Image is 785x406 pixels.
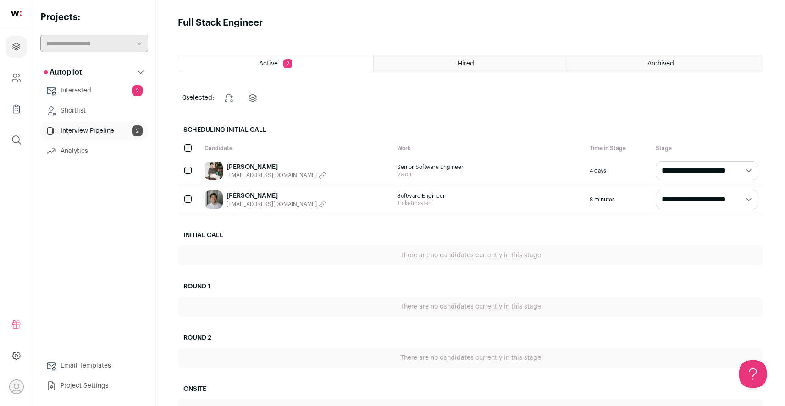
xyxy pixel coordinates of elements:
a: Analytics [40,142,148,160]
a: Email Templates [40,357,148,375]
span: [EMAIL_ADDRESS][DOMAIN_NAME] [227,172,317,179]
h2: Scheduling Initial Call [178,120,763,140]
a: Interview Pipeline2 [40,122,148,140]
img: 56a8a22ad8ef624ff95c9940a55d8e2fd9ceb4d133ce7e42d8a168312e45bfab [205,162,223,180]
iframe: Help Scout Beacon - Open [739,360,767,388]
a: Hired [374,55,568,72]
img: wellfound-shorthand-0d5821cbd27db2630d0214b213865d53afaa358527fdda9d0ea32b1df1b89c2c.svg [11,11,22,16]
div: 8 minutes [585,185,651,214]
a: Project Settings [40,377,148,395]
span: 2 [283,59,292,68]
div: 4 days [585,157,651,185]
div: Time in Stage [585,140,651,157]
span: Senior Software Engineer [397,163,580,171]
a: Shortlist [40,102,148,120]
div: Candidate [200,140,392,157]
div: Stage [651,140,763,157]
a: Archived [568,55,763,72]
span: 2 [132,85,143,96]
span: 0 [182,95,186,101]
div: There are no candidates currently in this stage [178,297,763,317]
span: Archived [647,60,674,67]
button: [EMAIL_ADDRESS][DOMAIN_NAME] [227,200,326,208]
div: Work [392,140,585,157]
a: Interested2 [40,81,148,100]
h2: Onsite [178,379,763,399]
h1: Full Stack Engineer [178,16,263,29]
h2: Initial Call [178,225,763,245]
span: Software Engineer [397,192,580,200]
button: Open dropdown [9,379,24,394]
h2: Round 2 [178,328,763,348]
a: [PERSON_NAME] [227,162,326,172]
a: [PERSON_NAME] [227,191,326,200]
a: Projects [6,36,27,58]
button: Change stage [218,87,240,109]
button: [EMAIL_ADDRESS][DOMAIN_NAME] [227,172,326,179]
span: Active [259,60,278,67]
span: selected: [182,93,214,103]
span: Hired [458,60,474,67]
span: Valon [397,171,580,178]
a: Company Lists [6,98,27,120]
a: Company and ATS Settings [6,67,27,89]
span: [EMAIL_ADDRESS][DOMAIN_NAME] [227,200,317,208]
h2: Round 1 [178,276,763,297]
span: Ticketmaster [397,200,580,207]
h2: Projects: [40,11,148,24]
img: 83414f1c729d7feb958c99296f743c35c9aaee057fb6847baaa46270929b9532.jpg [205,190,223,209]
p: Autopilot [44,67,82,78]
button: Autopilot [40,63,148,81]
div: There are no candidates currently in this stage [178,245,763,265]
div: There are no candidates currently in this stage [178,348,763,368]
span: 2 [132,125,143,136]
